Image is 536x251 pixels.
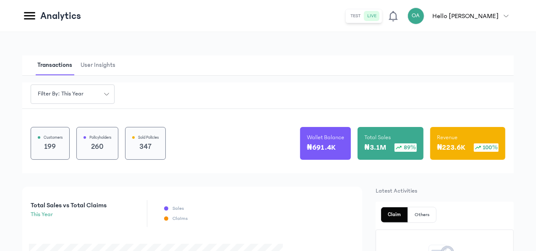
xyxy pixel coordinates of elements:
[395,143,417,152] div: 89%
[474,143,499,152] div: 100%
[408,8,424,24] div: OA
[79,55,122,75] button: User Insights
[364,133,417,142] p: Total Sales
[173,215,188,222] p: Claims
[36,55,79,75] button: Transactions
[437,142,465,153] p: ₦223.6K
[31,85,115,104] button: Filter by: this year
[376,187,514,195] p: Latest Activities
[89,134,111,141] p: Policyholders
[173,205,184,212] p: Sales
[364,11,380,21] button: live
[31,200,107,210] p: Total Sales vs Total Claims
[40,9,81,23] p: Analytics
[348,11,364,21] button: test
[84,141,111,153] p: 260
[79,55,117,75] span: User Insights
[307,142,335,153] p: ₦691.4K
[307,133,344,142] p: Wallet Balance
[433,11,499,21] p: Hello [PERSON_NAME]
[36,55,74,75] span: Transactions
[408,207,436,222] button: Others
[381,207,408,222] button: Claim
[33,90,89,98] span: Filter by: this year
[38,141,63,153] p: 199
[44,134,63,141] p: Customers
[31,210,107,219] p: this year
[437,133,499,142] p: Revenue
[138,134,159,141] p: Sold Policies
[364,142,386,153] p: ₦3.1M
[132,141,159,153] p: 347
[408,8,514,24] button: OAHello [PERSON_NAME]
